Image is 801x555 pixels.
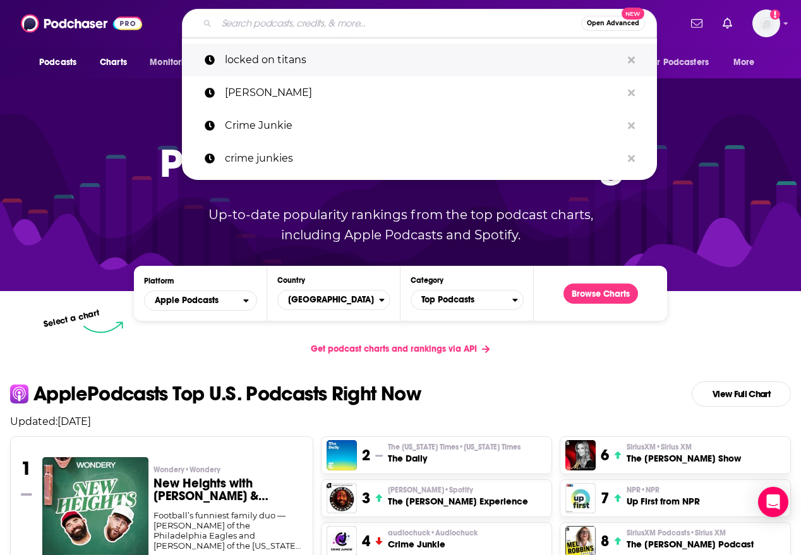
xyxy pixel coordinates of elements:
[301,333,500,364] a: Get podcast charts and rankings via API
[627,485,700,495] p: NPR • NPR
[459,443,521,451] span: • [US_STATE] Times
[388,485,473,495] span: [PERSON_NAME]
[39,54,76,71] span: Podcasts
[30,51,93,75] button: open menu
[648,54,709,71] span: For Podcasters
[627,495,700,508] h3: Up First from NPR
[388,442,521,452] p: The New York Times • New York Times
[362,532,370,551] h3: 4
[690,528,726,537] span: • Sirius XM
[21,11,142,35] img: Podchaser - Follow, Share and Rate Podcasts
[627,485,659,495] span: NPR
[388,528,478,538] p: audiochuck • Audiochuck
[10,385,28,403] img: apple Icon
[565,483,596,513] img: Up First from NPR
[692,381,791,407] a: View Full Chart
[154,510,303,551] div: Football’s funniest family duo — [PERSON_NAME] of the Philadelphia Eagles and [PERSON_NAME] of th...
[225,76,622,109] p: keke palmer
[277,290,390,310] button: Countries
[150,54,195,71] span: Monitoring
[327,440,357,470] img: The Daily
[182,76,657,109] a: [PERSON_NAME]
[33,384,421,404] p: Apple Podcasts Top U.S. Podcasts Right Now
[388,442,521,452] span: The [US_STATE] Times
[225,44,622,76] p: locked on titans
[627,485,700,508] a: NPR•NPRUp First from NPR
[627,442,692,452] span: SiriusXM
[182,9,657,38] div: Search podcasts, credits, & more...
[411,289,512,311] span: Top Podcasts
[21,457,32,480] h3: 1
[430,528,478,537] span: • Audiochuck
[627,528,754,538] p: SiriusXM Podcasts • Sirius XM
[686,13,708,34] a: Show notifications dropdown
[601,532,609,551] h3: 8
[144,290,257,311] h2: Platforms
[184,465,220,474] span: • Wondery
[83,321,123,333] img: select arrow
[154,465,220,475] span: Wondery
[362,489,370,508] h3: 3
[182,44,657,76] a: locked on titans
[565,440,596,470] img: The Megyn Kelly Show
[733,54,755,71] span: More
[327,483,357,513] img: The Joe Rogan Experience
[627,528,754,551] a: SiriusXM Podcasts•Sirius XMThe [PERSON_NAME] Podcast
[388,485,528,495] p: Joe Rogan • Spotify
[601,446,609,465] h3: 6
[154,477,303,503] h3: New Heights with [PERSON_NAME] & [PERSON_NAME]
[770,9,780,20] svg: Add a profile image
[154,465,303,510] a: Wondery•WonderyNew Heights with [PERSON_NAME] & [PERSON_NAME]
[622,8,644,20] span: New
[627,528,726,538] span: SiriusXM Podcasts
[388,452,521,465] h3: The Daily
[154,465,303,475] p: Wondery • Wondery
[388,442,521,465] a: The [US_STATE] Times•[US_STATE] TimesThe Daily
[278,289,379,311] span: [GEOGRAPHIC_DATA]
[42,307,100,330] p: Select a chart
[388,538,478,551] h3: Crime Junkie
[217,13,581,33] input: Search podcasts, credits, & more...
[563,283,638,304] button: Browse Charts
[225,142,622,175] p: crime junkies
[725,51,771,75] button: open menu
[311,343,477,354] span: Get podcast charts and rankings via API
[627,452,741,465] h3: The [PERSON_NAME] Show
[92,51,135,75] a: Charts
[362,446,370,465] h3: 2
[627,442,741,465] a: SiriusXM•Sirius XMThe [PERSON_NAME] Show
[627,538,754,551] h3: The [PERSON_NAME] Podcast
[100,54,127,71] span: Charts
[388,485,528,508] a: [PERSON_NAME]•SpotifyThe [PERSON_NAME] Experience
[627,442,741,452] p: SiriusXM • Sirius XM
[640,51,727,75] button: open menu
[581,16,645,31] button: Open AdvancedNew
[411,290,524,310] button: Categories
[388,495,528,508] h3: The [PERSON_NAME] Experience
[752,9,780,37] img: User Profile
[141,51,211,75] button: open menu
[758,487,788,517] div: Open Intercom Messenger
[160,122,642,204] p: Podcast Charts & Rankings
[718,13,737,34] a: Show notifications dropdown
[388,528,478,551] a: audiochuck•AudiochuckCrime Junkie
[587,20,639,27] span: Open Advanced
[388,528,478,538] span: audiochuck
[641,486,659,494] span: • NPR
[225,109,622,142] p: Crime Junkie
[182,109,657,142] a: Crime Junkie
[752,9,780,37] span: Logged in as rowan.sullivan
[144,290,257,311] button: open menu
[155,296,219,305] span: Apple Podcasts
[444,486,473,494] span: • Spotify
